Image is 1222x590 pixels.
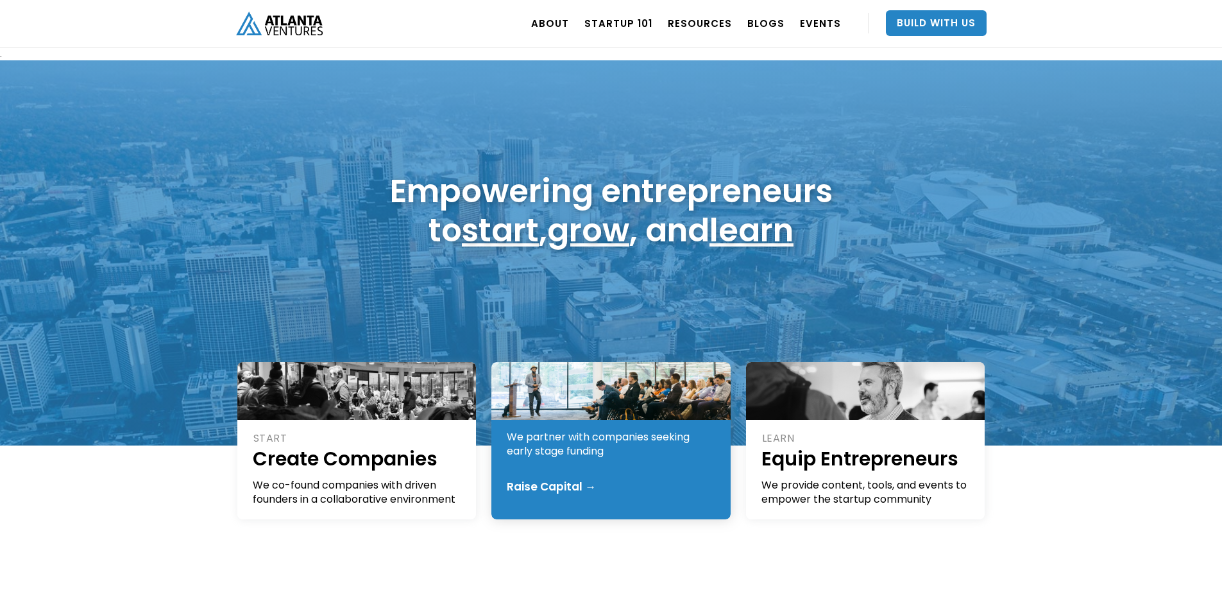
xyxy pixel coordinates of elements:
a: learn [709,207,793,253]
h1: Fund Founders [507,397,717,424]
a: STARTCreate CompaniesWe co-found companies with driven founders in a collaborative environment [237,362,477,519]
a: EVENTS [800,5,841,41]
a: LEARNEquip EntrepreneursWe provide content, tools, and events to empower the startup community [746,362,985,519]
div: START [253,431,462,446]
a: Startup 101 [584,5,652,41]
div: We partner with companies seeking early stage funding [507,430,717,458]
div: We provide content, tools, and events to empower the startup community [761,478,971,507]
div: Raise Capital → [507,480,596,493]
a: BLOGS [747,5,785,41]
a: Build With Us [886,10,987,36]
div: We co-found companies with driven founders in a collaborative environment [253,478,462,507]
a: grow [547,207,629,253]
h1: Equip Entrepreneurs [761,446,971,472]
a: GROWFund FoundersWe partner with companies seeking early stage fundingRaise Capital → [491,362,731,519]
div: LEARN [762,431,971,446]
a: RESOURCES [668,5,732,41]
h1: Create Companies [253,446,462,472]
a: start [462,207,539,253]
a: ABOUT [531,5,569,41]
h1: Empowering entrepreneurs to , , and [390,171,833,250]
